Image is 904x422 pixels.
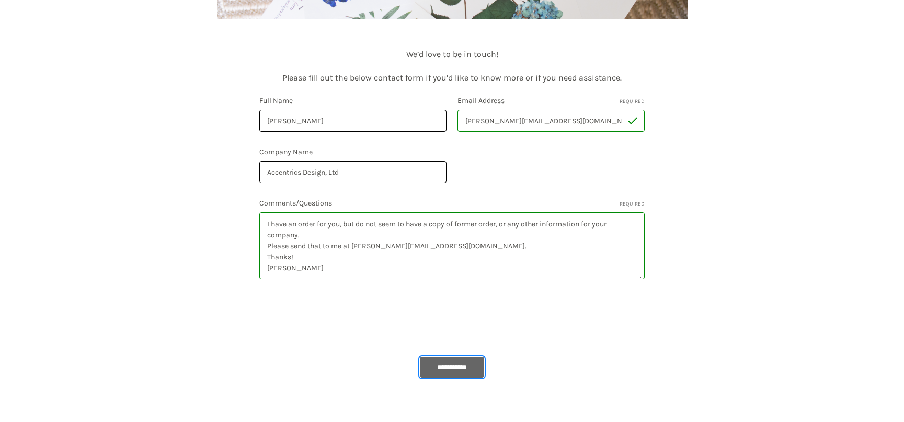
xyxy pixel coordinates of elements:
[406,49,498,59] font: We’d love to be in touch!
[620,200,645,208] small: Required
[620,98,645,106] small: Required
[457,95,645,106] label: Email Address
[282,73,622,83] font: Please fill out the below contact form if you’d like to know more or if you need assistance.
[259,146,447,157] label: Company Name
[259,198,645,209] label: Comments/Questions
[259,95,447,106] label: Full Name
[259,294,418,335] iframe: reCAPTCHA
